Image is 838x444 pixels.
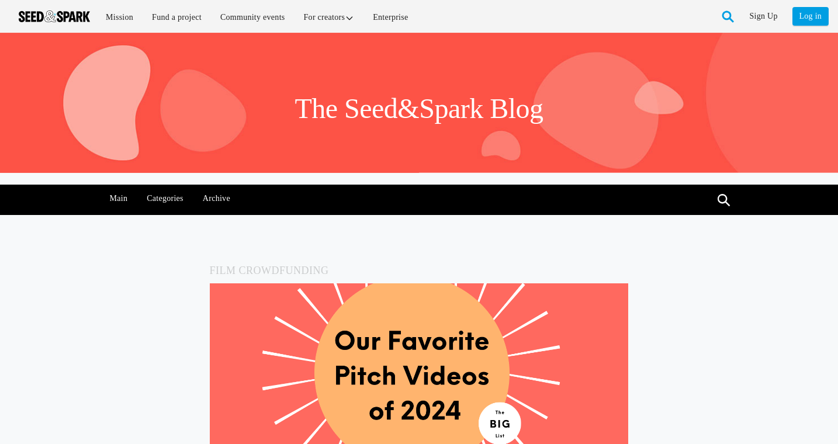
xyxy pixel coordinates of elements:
a: Archive [196,185,236,213]
a: Enterprise [365,5,416,30]
a: For creators [296,5,363,30]
h5: Film Crowdfunding [210,262,629,279]
a: Categories [141,185,190,213]
h1: The Seed&Spark Blog [295,91,543,126]
a: Sign Up [750,7,778,26]
a: Log in [792,7,829,26]
a: Main [103,185,134,213]
img: Seed amp; Spark [19,11,90,22]
a: Mission [98,5,141,30]
a: Fund a project [144,5,210,30]
a: Community events [212,5,293,30]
